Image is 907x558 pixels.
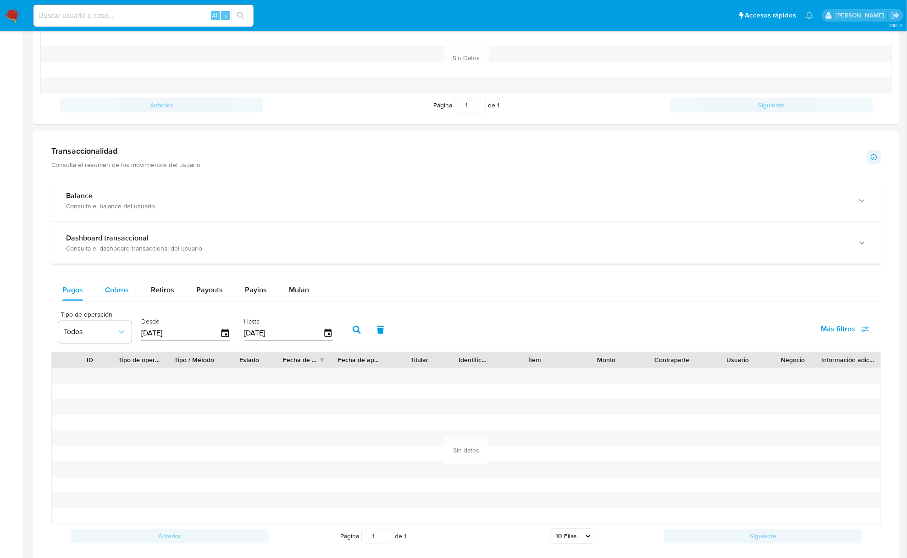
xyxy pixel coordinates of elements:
button: Anterior [60,98,263,112]
span: 1 [497,100,499,110]
span: Página de [433,98,499,112]
button: search-icon [231,9,250,22]
span: Accesos rápidos [745,11,796,20]
span: Alt [212,11,219,20]
button: Siguiente [670,98,874,112]
span: 3.161.2 [889,22,902,29]
p: nicolas.luzardo@mercadolibre.com [835,11,887,20]
span: s [224,11,227,20]
input: Buscar usuario o caso... [33,10,254,22]
a: Notificaciones [806,11,813,19]
a: Salir [890,11,900,20]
